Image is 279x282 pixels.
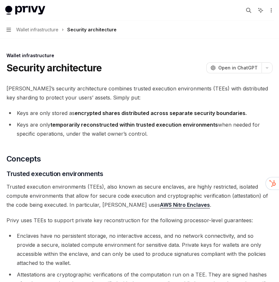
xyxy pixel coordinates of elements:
button: More actions [267,6,274,15]
li: Enclaves have no persistent storage, no interactive access, and no network connectivity, and so p... [6,231,273,267]
strong: temporarily reconstructed within trusted execution environments [50,121,218,128]
span: Trusted execution environments (TEEs), also known as secure enclaves, are highly restricted, isol... [6,182,273,209]
li: Keys are only when needed for specific operations, under the wallet owner’s control. [6,120,273,138]
strong: encrypted shares distributed across separate security boundaries. [75,110,247,116]
li: Keys are only stored as [6,109,273,118]
a: AWS Nitro Enclaves [160,202,210,208]
span: Open in ChatGPT [218,65,258,71]
span: Concepts [6,154,41,164]
div: Wallet infrastructure [6,52,273,59]
h1: Security architecture [6,62,102,74]
span: Trusted execution environments [6,169,103,178]
span: [PERSON_NAME]’s security architecture combines trusted execution environments (TEEs) with distrib... [6,84,273,102]
span: Privy uses TEEs to support private key reconstruction for the following processor-level guarantees: [6,216,273,225]
button: Open in ChatGPT [206,62,262,73]
div: Security architecture [67,26,117,34]
img: light logo [5,6,45,15]
span: Wallet infrastructure [16,26,58,34]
